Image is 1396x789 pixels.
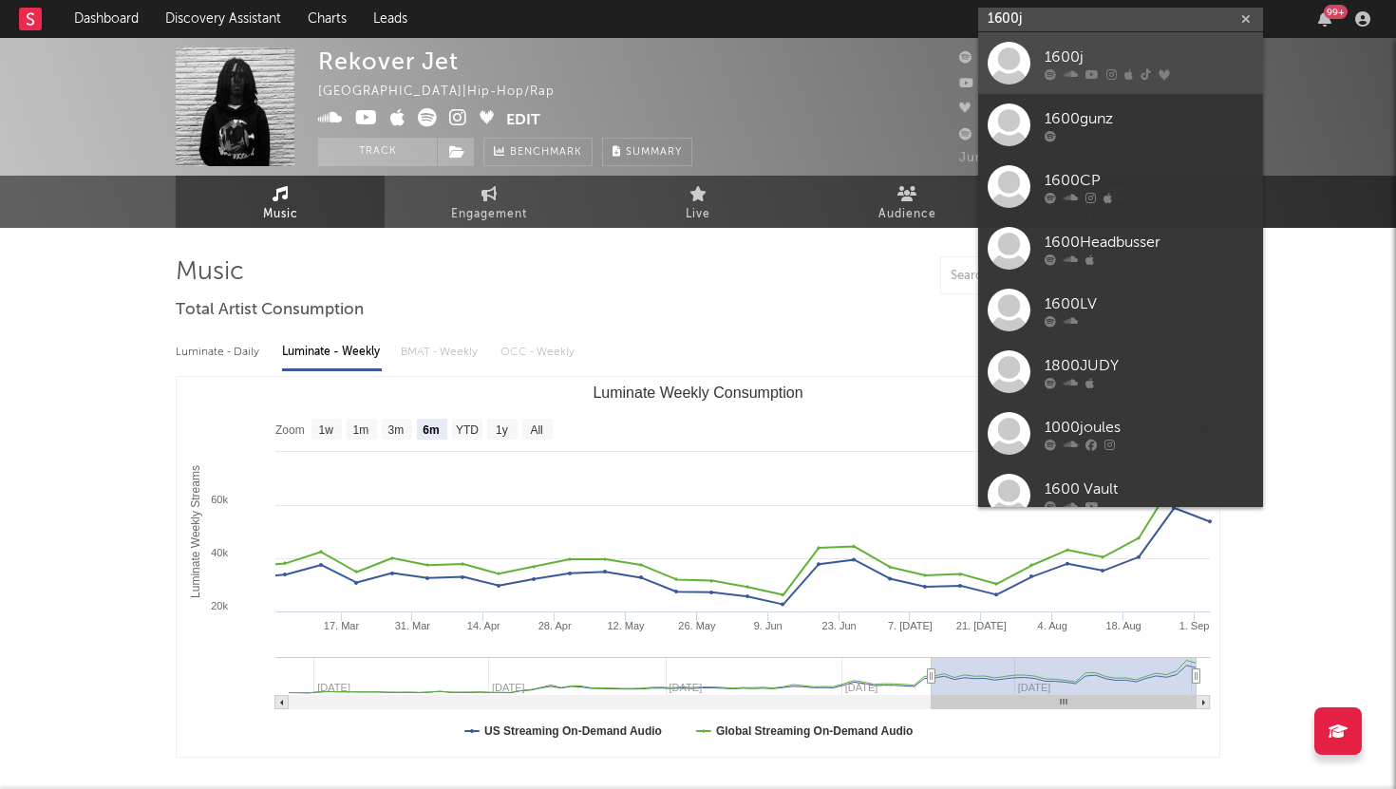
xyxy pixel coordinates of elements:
[176,299,364,322] span: Total Artist Consumption
[941,269,1141,284] input: Search by song name or URL
[978,94,1263,156] a: 1600gunz
[716,724,914,738] text: Global Streaming On-Demand Audio
[388,423,405,437] text: 3m
[506,108,540,132] button: Edit
[530,423,542,437] text: All
[1045,46,1254,68] div: 1600j
[318,138,437,166] button: Track
[211,600,228,611] text: 20k
[496,423,508,437] text: 1y
[956,620,1007,631] text: 21. [DATE]
[1038,620,1067,631] text: 4. Aug
[978,279,1263,341] a: 1600LV
[353,423,369,437] text: 1m
[602,138,692,166] button: Summary
[319,423,334,437] text: 1w
[395,620,431,631] text: 31. Mar
[176,336,263,368] div: Luminate - Daily
[1045,416,1254,439] div: 1000joules
[275,423,305,437] text: Zoom
[211,547,228,558] text: 40k
[1045,169,1254,192] div: 1600CP
[1179,620,1210,631] text: 1. Sep
[978,156,1263,217] a: 1600CP
[467,620,500,631] text: 14. Apr
[1045,107,1254,130] div: 1600gunz
[1105,620,1141,631] text: 18. Aug
[1045,478,1254,500] div: 1600 Vault
[385,176,594,228] a: Engagement
[483,138,593,166] a: Benchmark
[456,423,479,437] text: YTD
[678,620,716,631] text: 26. May
[1045,354,1254,377] div: 1800JUDY
[802,176,1011,228] a: Audience
[754,620,783,631] text: 9. Jun
[423,423,439,437] text: 6m
[978,217,1263,279] a: 1600Headbusser
[484,724,662,738] text: US Streaming On-Demand Audio
[978,464,1263,526] a: 1600 Vault
[282,336,382,368] div: Luminate - Weekly
[626,147,682,158] span: Summary
[888,620,933,631] text: 7. [DATE]
[1045,231,1254,254] div: 1600Headbusser
[959,52,1018,65] span: 4,366
[959,103,994,116] span: 13
[593,385,802,401] text: Luminate Weekly Consumption
[318,47,459,75] div: Rekover Jet
[1318,11,1331,27] button: 99+
[263,203,298,226] span: Music
[211,494,228,505] text: 60k
[451,203,527,226] span: Engagement
[594,176,802,228] a: Live
[177,377,1219,757] svg: Luminate Weekly Consumption
[324,620,360,631] text: 17. Mar
[1324,5,1348,19] div: 99 +
[510,141,582,164] span: Benchmark
[1045,292,1254,315] div: 1600LV
[189,465,202,598] text: Luminate Weekly Streams
[176,176,385,228] a: Music
[978,8,1263,31] input: Search for artists
[686,203,710,226] span: Live
[607,620,645,631] text: 12. May
[978,341,1263,403] a: 1800JUDY
[978,403,1263,464] a: 1000joules
[878,203,936,226] span: Audience
[959,152,1071,164] span: Jump Score: 76.9
[978,32,1263,94] a: 1600j
[318,81,576,103] div: [GEOGRAPHIC_DATA] | Hip-Hop/Rap
[822,620,857,631] text: 23. Jun
[959,129,1140,141] span: 18,140 Monthly Listeners
[538,620,572,631] text: 28. Apr
[959,78,1017,90] span: 1,640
